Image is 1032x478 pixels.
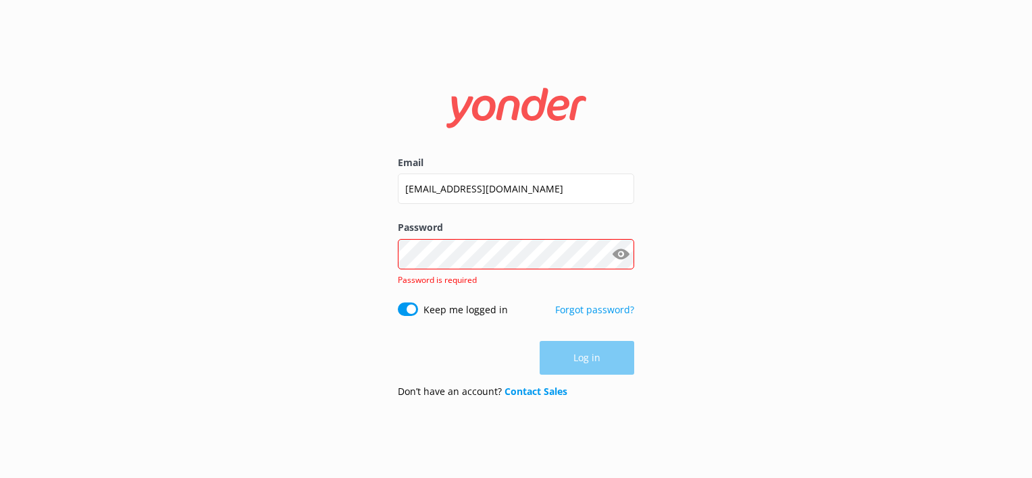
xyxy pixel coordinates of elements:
label: Email [398,155,634,170]
label: Keep me logged in [423,302,508,317]
span: Password is required [398,274,477,286]
a: Contact Sales [505,385,567,398]
p: Don’t have an account? [398,384,567,399]
button: Show password [607,240,634,267]
label: Password [398,220,634,235]
input: user@emailaddress.com [398,174,634,204]
a: Forgot password? [555,303,634,316]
